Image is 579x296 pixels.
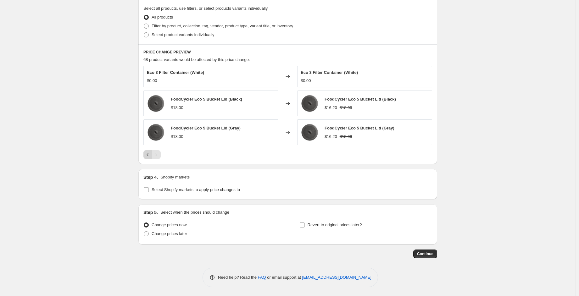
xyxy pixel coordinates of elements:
span: Eco 3 Filter Container (White) [301,70,358,75]
div: $18.00 [171,105,183,111]
p: Select when the prices should change [160,209,229,216]
h6: PRICE CHANGE PREVIEW [143,50,432,55]
span: FoodCycler Eco 5 Bucket Lid (Gray) [171,126,241,130]
div: $18.00 [171,134,183,140]
div: $0.00 [147,78,157,84]
img: Screenshot2025-08-25160705_80x.png [301,123,320,142]
p: Shopify markets [160,174,190,180]
button: Previous [143,150,152,159]
div: $16.20 [325,134,337,140]
span: Revert to original prices later? [308,222,362,227]
span: Select product variants individually [152,32,214,37]
a: [EMAIL_ADDRESS][DOMAIN_NAME] [302,275,371,280]
a: FAQ [258,275,266,280]
strike: $18.00 [340,134,352,140]
span: FoodCycler Eco 5 Bucket Lid (Gray) [325,126,394,130]
strike: $18.00 [340,105,352,111]
button: Continue [413,249,437,258]
img: Screenshot2025-08-25160705_80x.png [147,94,166,113]
img: Screenshot2025-08-25160705_80x.png [301,94,320,113]
span: FoodCycler Eco 5 Bucket Lid (Black) [325,97,396,101]
img: Screenshot2025-08-25160705_80x.png [147,123,166,142]
span: Need help? Read the [218,275,258,280]
div: $16.20 [325,105,337,111]
div: $0.00 [301,78,311,84]
span: Filter by product, collection, tag, vendor, product type, variant title, or inventory [152,24,293,28]
span: Select all products, use filters, or select products variants individually [143,6,268,11]
span: FoodCycler Eco 5 Bucket Lid (Black) [171,97,242,101]
span: 68 product variants would be affected by this price change: [143,57,250,62]
h2: Step 4. [143,174,158,180]
h2: Step 5. [143,209,158,216]
span: Eco 3 Filter Container (White) [147,70,204,75]
nav: Pagination [143,150,161,159]
span: or email support at [266,275,302,280]
span: Change prices now [152,222,187,227]
span: All products [152,15,173,19]
span: Change prices later [152,231,187,236]
span: Select Shopify markets to apply price changes to [152,187,240,192]
span: Continue [417,251,433,256]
